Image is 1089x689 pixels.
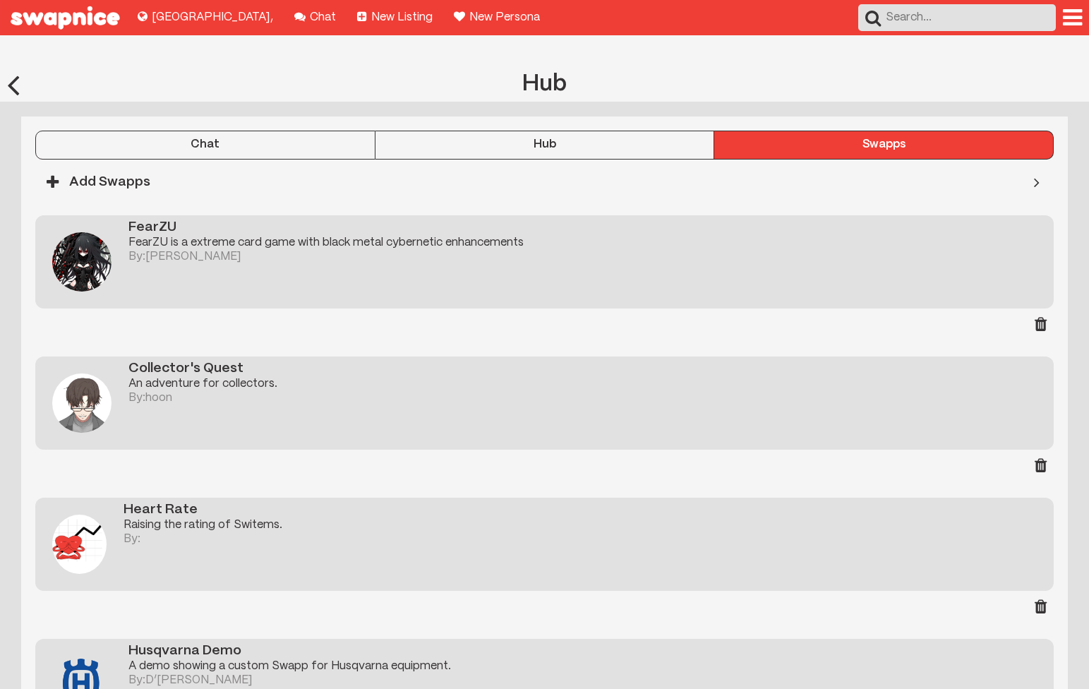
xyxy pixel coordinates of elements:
div: Swapps [714,138,1053,151]
div: By: [PERSON_NAME] [128,251,1054,263]
span: Create a new listing for an item. [357,35,358,36]
div: By: [124,533,1054,546]
div: Raising the rating of Switems. [124,519,1054,533]
span: Create a new Persona. [454,35,455,36]
div: An adventure for collectors. [128,378,1054,392]
button: Swapps [714,131,1054,159]
div: By: hoon [128,392,1054,405]
img: images%2Fswitems%2FWhite%20Retro%20Simple%20Happy%20New%20Year%20T-Shirt%20(3).png.webp [52,515,107,574]
h1: Hub [109,67,980,102]
div: Chat [36,138,375,151]
h3: Heart Rate [124,501,198,519]
h3: Husqvarna Demo [128,642,241,660]
div: A demo showing a custom Swapp for Husqvarna equipment. [128,660,1054,674]
img: images%2Fpersona_visual_novels%2Fquest_icon.png.webp [52,373,112,433]
img: images%2Ffearzu%2Ffearzusquareimages%2FNyx_Square.png.webp [52,232,112,292]
h3: Add Swapps [69,167,150,198]
div: By: D’[PERSON_NAME] [128,674,1054,687]
h3: Collector's Quest [128,360,243,378]
h3: FearZU [128,219,176,236]
button: Chat [35,131,375,159]
span: Menu options for Swapnice [1063,35,1064,36]
div: Hub [375,138,714,151]
span: Chat with your friends! [294,35,295,36]
input: Search... [858,4,1056,31]
button: Hub [375,131,715,159]
div: FearZU is a extreme card game with black metal cybernetic enhancements [128,236,1054,251]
